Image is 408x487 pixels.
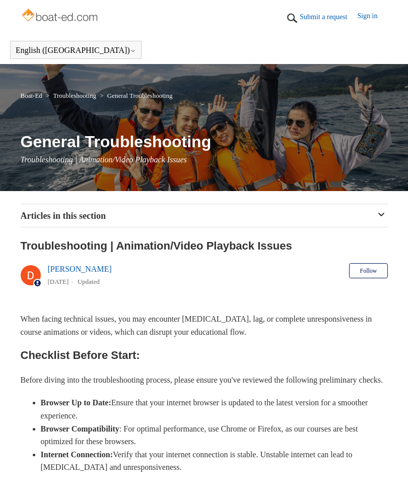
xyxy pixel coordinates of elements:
[53,92,96,99] a: Troubleshooting
[21,130,388,154] h1: General Troubleshooting
[98,92,172,99] li: General Troubleshooting
[48,265,112,273] a: [PERSON_NAME]
[41,396,388,422] li: Ensure that your internet browser is updated to the latest version for a smoother experience.
[41,448,388,474] li: Verify that your internet connection is stable. Unstable internet can lead to [MEDICAL_DATA] and ...
[21,374,388,387] p: Before diving into the troubleshooting process, please ensure you've reviewed the following preli...
[21,237,388,254] h2: Troubleshooting | Animation/Video Playback Issues
[44,92,98,99] li: Troubleshooting
[41,424,119,433] strong: Browser Compatibility
[21,6,101,26] img: Boat-Ed Help Center home page
[41,398,111,407] strong: Browser Up to Date:
[300,12,357,22] a: Submit a request
[285,11,300,26] img: 01HZPCYTXV3JW8MJV9VD7EMK0H
[21,92,44,99] li: Boat-Ed
[48,278,69,285] time: 03/14/2024, 15:36
[21,155,187,164] span: Troubleshooting | Animation/Video Playback Issues
[357,11,387,26] a: Sign in
[21,346,388,364] h2: Checklist Before Start:
[16,46,136,55] button: English ([GEOGRAPHIC_DATA])
[107,92,173,99] a: General Troubleshooting
[349,263,387,278] button: Follow Article
[41,450,113,459] strong: Internet Connection:
[41,422,388,448] li: : For optimal performance, use Chrome or Firefox, as our courses are best optimized for these bro...
[78,278,100,285] li: Updated
[21,211,106,221] span: Articles in this section
[21,92,42,99] a: Boat-Ed
[21,313,388,338] p: When facing technical issues, you may encounter [MEDICAL_DATA], lag, or complete unresponsiveness...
